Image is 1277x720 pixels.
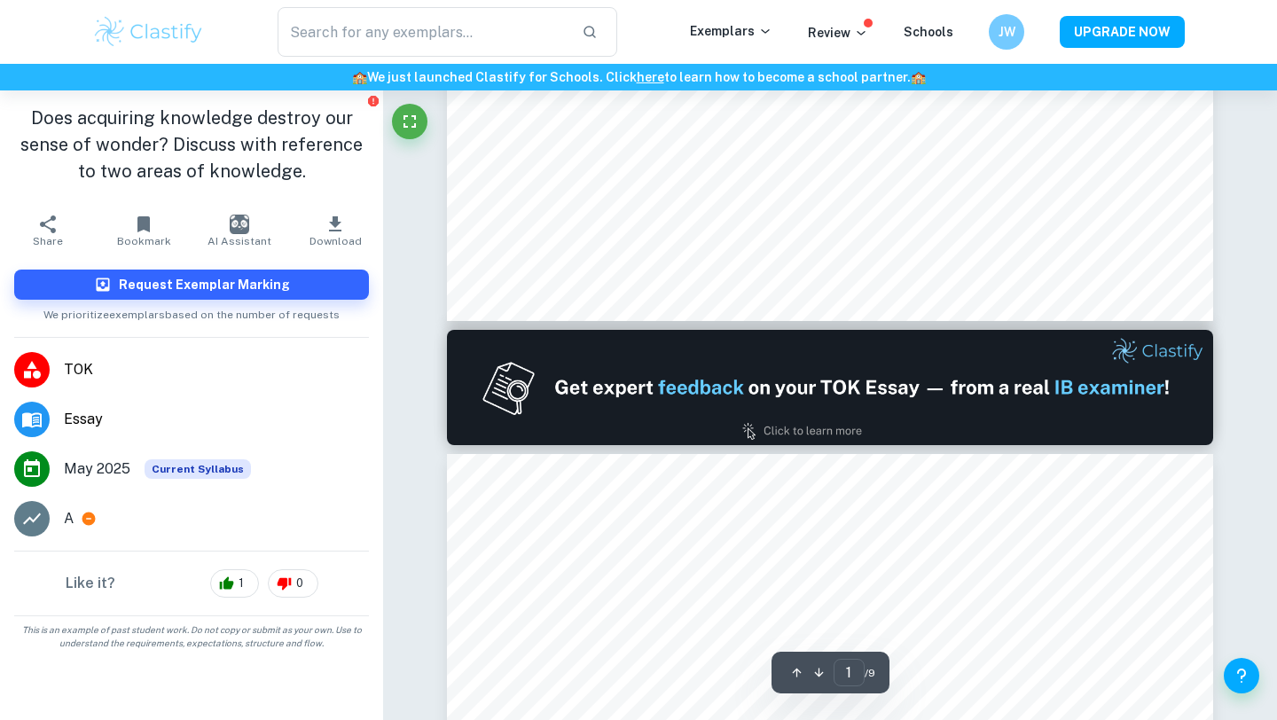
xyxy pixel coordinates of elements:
button: UPGRADE NOW [1060,16,1185,48]
span: We prioritize exemplars based on the number of requests [43,300,340,323]
span: / 9 [865,665,875,681]
span: 🏫 [911,70,926,84]
a: here [637,70,664,84]
span: TOK [64,359,369,380]
button: Fullscreen [392,104,427,139]
h6: We just launched Clastify for Schools. Click to learn how to become a school partner. [4,67,1273,87]
span: Share [33,235,63,247]
span: Bookmark [117,235,171,247]
div: 1 [210,569,259,598]
button: Report issue [366,94,380,107]
p: Exemplars [690,21,772,41]
div: 0 [268,569,318,598]
span: Current Syllabus [145,459,251,479]
button: JW [989,14,1024,50]
a: Schools [904,25,953,39]
h6: Like it? [66,573,115,594]
h6: Request Exemplar Marking [119,275,290,294]
img: AI Assistant [230,215,249,234]
h1: Does acquiring knowledge destroy our sense of wonder? Discuss with reference to two areas of know... [14,105,369,184]
span: 0 [286,575,313,592]
span: This is an example of past student work. Do not copy or submit as your own. Use to understand the... [7,623,376,650]
h6: JW [997,22,1017,42]
button: Download [287,206,383,255]
button: Help and Feedback [1224,658,1259,693]
button: Bookmark [96,206,192,255]
span: May 2025 [64,458,130,480]
span: 🏫 [352,70,367,84]
input: Search for any exemplars... [278,7,568,57]
img: Clastify logo [92,14,205,50]
span: Download [309,235,362,247]
span: Essay [64,409,369,430]
span: AI Assistant [208,235,271,247]
p: Review [808,23,868,43]
button: AI Assistant [192,206,287,255]
img: Ad [447,330,1213,445]
div: This exemplar is based on the current syllabus. Feel free to refer to it for inspiration/ideas wh... [145,459,251,479]
button: Request Exemplar Marking [14,270,369,300]
p: A [64,508,74,529]
span: 1 [229,575,254,592]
